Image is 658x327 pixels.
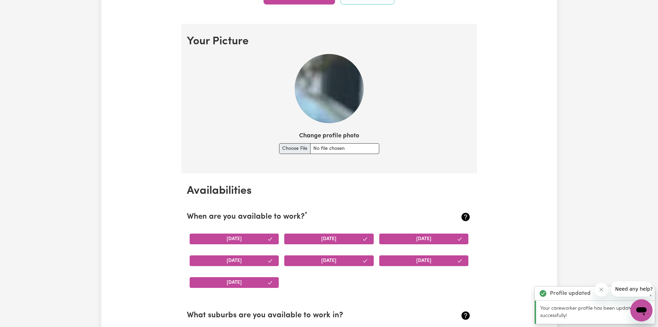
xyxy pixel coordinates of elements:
[187,212,424,222] h2: When are you available to work?
[550,289,591,298] strong: Profile updated
[284,234,374,244] button: [DATE]
[295,54,364,123] img: Your current profile image
[379,255,469,266] button: [DATE]
[299,131,359,140] label: Change profile photo
[594,283,608,297] iframe: Close message
[630,299,652,321] iframe: Button to launch messaging window
[190,277,279,288] button: [DATE]
[187,35,471,48] h2: Your Picture
[4,5,42,10] span: Need any help?
[379,234,469,244] button: [DATE]
[284,255,374,266] button: [DATE]
[540,305,651,320] p: Your careworker profile has been updated successfully!
[190,234,279,244] button: [DATE]
[611,281,652,297] iframe: Message from company
[187,184,471,198] h2: Availabilities
[190,255,279,266] button: [DATE]
[187,311,424,320] h2: What suburbs are you available to work in?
